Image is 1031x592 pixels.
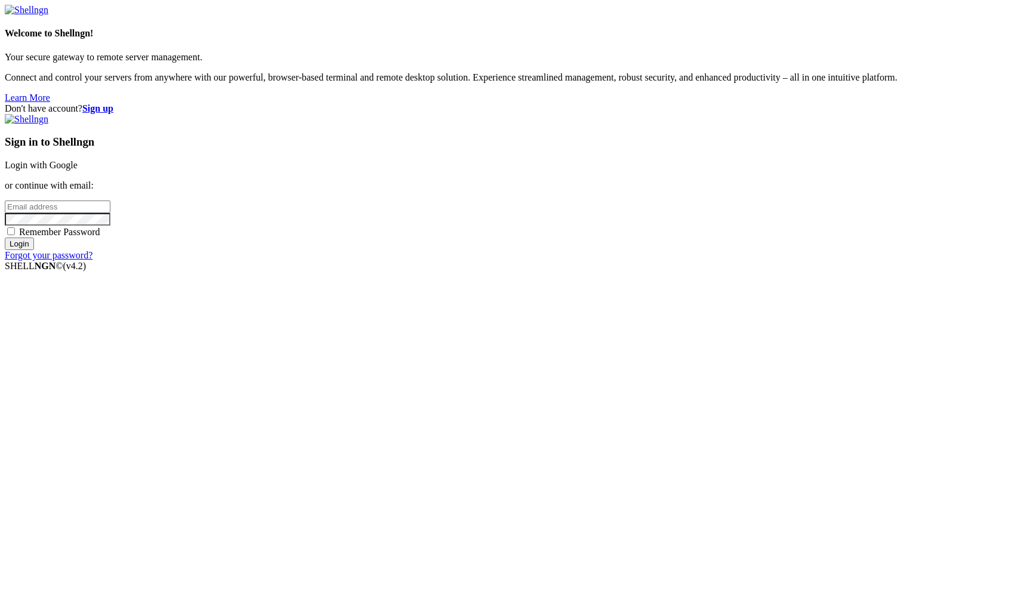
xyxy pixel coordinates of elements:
img: Shellngn [5,5,48,16]
span: 4.2.0 [63,261,87,271]
input: Remember Password [7,227,15,235]
a: Learn More [5,92,50,103]
div: Don't have account? [5,103,1026,114]
h4: Welcome to Shellngn! [5,28,1026,39]
p: Connect and control your servers from anywhere with our powerful, browser-based terminal and remo... [5,72,1026,83]
input: Login [5,238,34,250]
input: Email address [5,201,110,213]
a: Login with Google [5,160,78,170]
a: Forgot your password? [5,250,92,260]
b: NGN [35,261,56,271]
span: SHELL © [5,261,86,271]
p: Your secure gateway to remote server management. [5,52,1026,63]
h3: Sign in to Shellngn [5,135,1026,149]
a: Sign up [82,103,113,113]
span: Remember Password [19,227,100,237]
img: Shellngn [5,114,48,125]
p: or continue with email: [5,180,1026,191]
